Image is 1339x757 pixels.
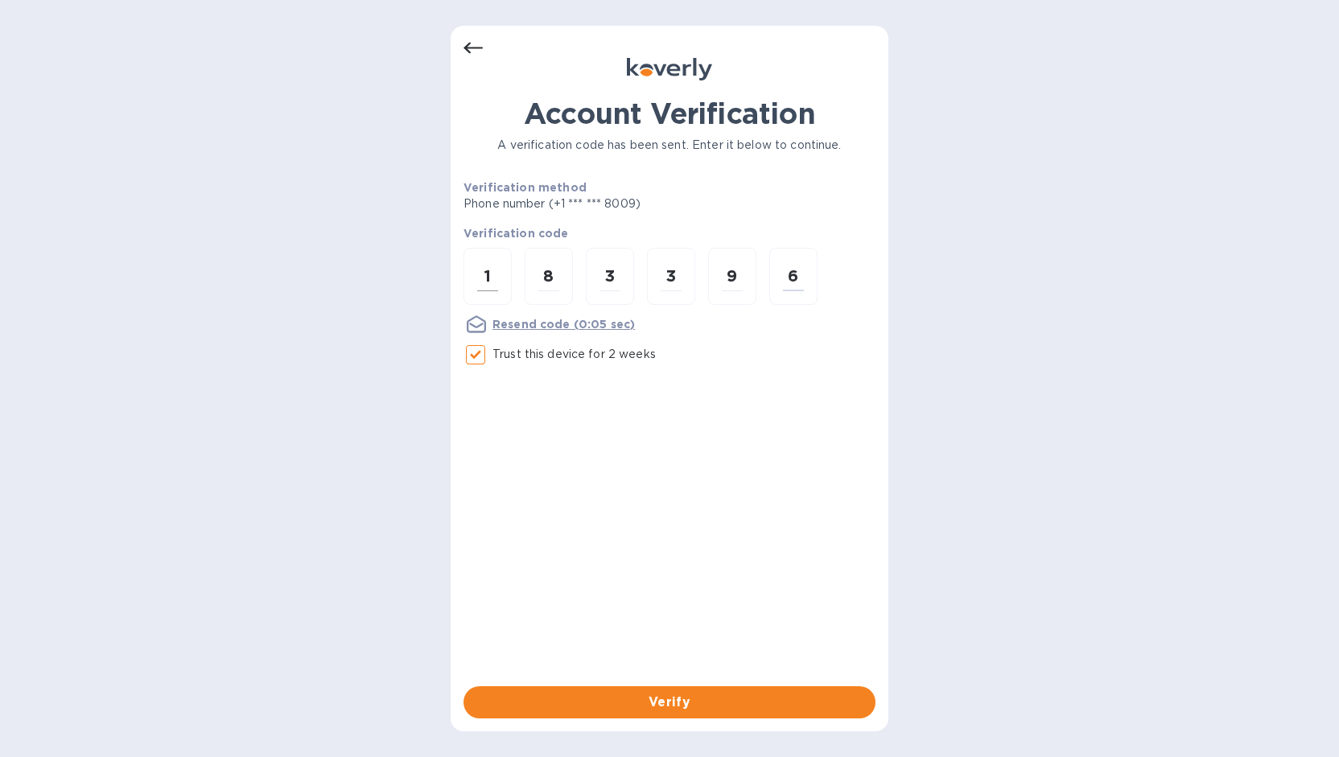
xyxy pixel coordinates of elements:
u: Resend code (0:05 sec) [492,318,635,331]
p: Phone number (+1 *** *** 8009) [463,195,764,212]
p: Trust this device for 2 weeks [492,346,656,363]
h1: Account Verification [463,97,875,130]
b: Verification method [463,181,587,194]
span: Verify [476,693,863,712]
p: Verification code [463,225,875,241]
p: A verification code has been sent. Enter it below to continue. [463,137,875,154]
button: Verify [463,686,875,718]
